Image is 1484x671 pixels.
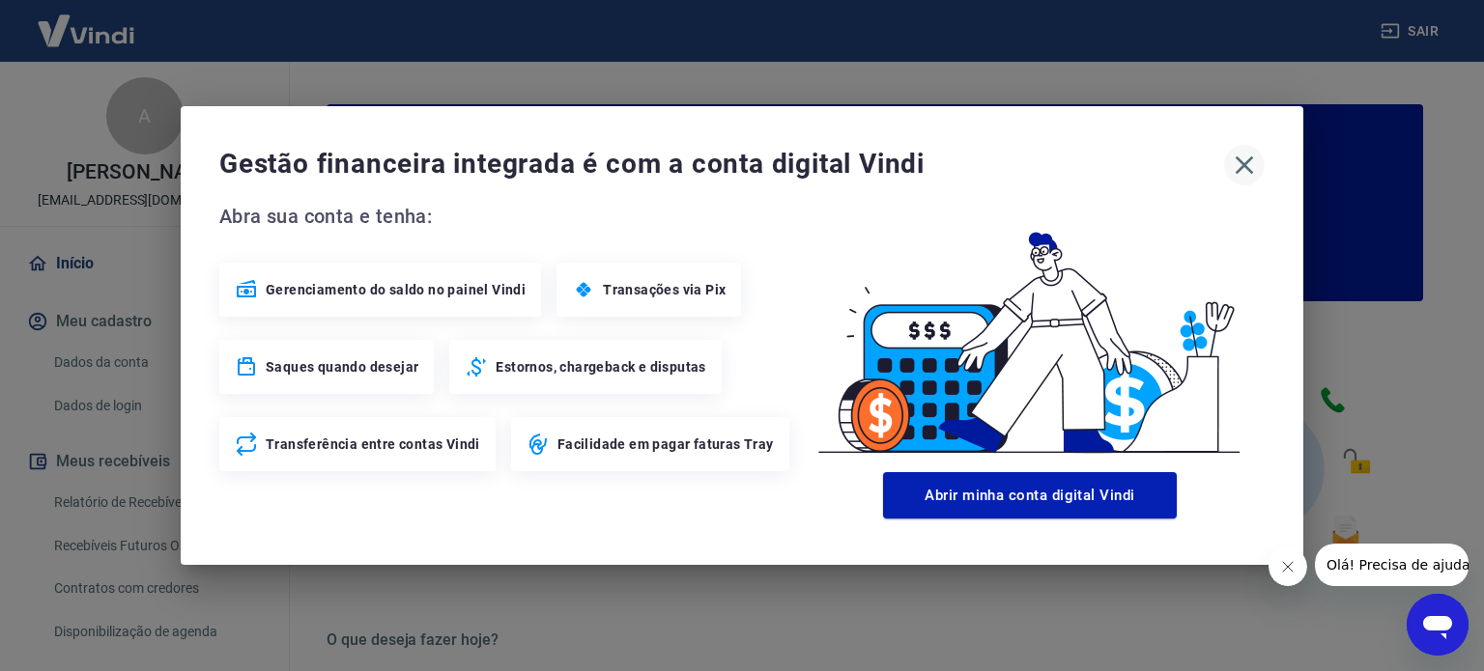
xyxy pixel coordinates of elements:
span: Abra sua conta e tenha: [219,201,795,232]
span: Estornos, chargeback e disputas [496,357,705,377]
span: Gerenciamento do saldo no painel Vindi [266,280,526,299]
span: Olá! Precisa de ajuda? [12,14,162,29]
span: Saques quando desejar [266,357,418,377]
iframe: Mensagem da empresa [1315,544,1469,586]
img: Good Billing [795,201,1265,464]
button: Abrir minha conta digital Vindi [883,472,1177,518]
iframe: Fechar mensagem [1269,547,1307,586]
span: Facilidade em pagar faturas Tray [557,434,774,454]
span: Transações via Pix [603,280,726,299]
span: Gestão financeira integrada é com a conta digital Vindi [219,145,1224,183]
span: Transferência entre contas Vindi [266,434,480,454]
iframe: Botão para abrir a janela de mensagens [1407,594,1469,656]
